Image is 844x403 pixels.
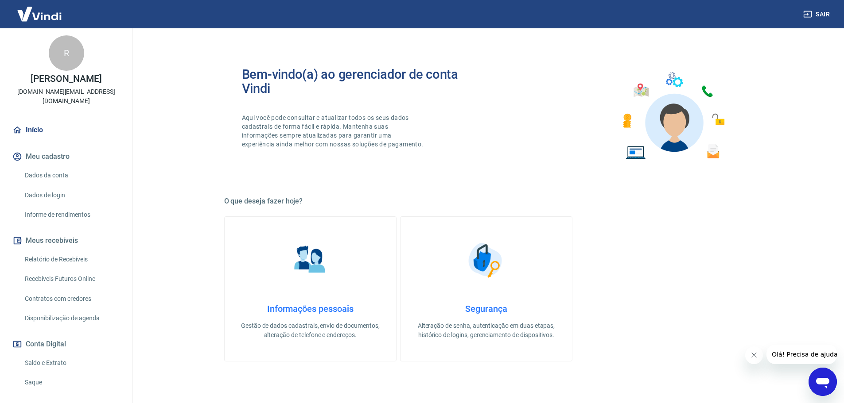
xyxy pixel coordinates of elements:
a: Saque [21,373,122,391]
a: Contratos com credores [21,290,122,308]
a: Informações pessoaisInformações pessoaisGestão de dados cadastrais, envio de documentos, alteraçã... [224,216,397,361]
a: Recebíveis Futuros Online [21,270,122,288]
a: Disponibilização de agenda [21,309,122,327]
h2: Bem-vindo(a) ao gerenciador de conta Vindi [242,67,486,96]
p: [DOMAIN_NAME][EMAIL_ADDRESS][DOMAIN_NAME] [7,87,125,106]
a: Início [11,120,122,140]
button: Meu cadastro [11,147,122,166]
p: Gestão de dados cadastrais, envio de documentos, alteração de telefone e endereços. [239,321,382,340]
a: Saldo e Extrato [21,354,122,372]
img: Segurança [464,238,508,282]
img: Imagem de um avatar masculino com diversos icones exemplificando as funcionalidades do gerenciado... [615,67,731,165]
iframe: Fechar mensagem [745,346,763,364]
h5: O que deseja fazer hoje? [224,197,749,206]
a: SegurançaSegurançaAlteração de senha, autenticação em duas etapas, histórico de logins, gerenciam... [400,216,572,361]
button: Meus recebíveis [11,231,122,250]
h4: Informações pessoais [239,303,382,314]
div: R [49,35,84,71]
p: [PERSON_NAME] [31,74,101,84]
iframe: Mensagem da empresa [766,345,837,364]
a: Informe de rendimentos [21,206,122,224]
button: Sair [801,6,833,23]
img: Vindi [11,0,68,27]
h4: Segurança [415,303,558,314]
img: Informações pessoais [288,238,332,282]
p: Alteração de senha, autenticação em duas etapas, histórico de logins, gerenciamento de dispositivos. [415,321,558,340]
button: Conta Digital [11,334,122,354]
a: Dados de login [21,186,122,204]
p: Aqui você pode consultar e atualizar todos os seus dados cadastrais de forma fácil e rápida. Mant... [242,113,425,149]
a: Relatório de Recebíveis [21,250,122,269]
iframe: Botão para abrir a janela de mensagens [809,368,837,396]
a: Dados da conta [21,166,122,184]
span: Olá! Precisa de ajuda? [5,6,74,13]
